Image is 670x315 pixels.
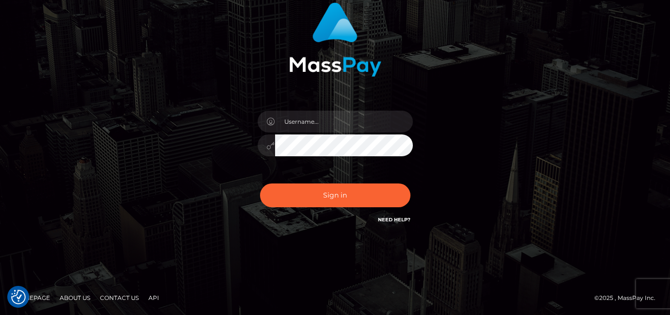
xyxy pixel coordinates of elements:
[378,216,410,223] a: Need Help?
[594,293,663,303] div: © 2025 , MassPay Inc.
[275,111,413,133] input: Username...
[96,290,143,305] a: Contact Us
[56,290,94,305] a: About Us
[11,290,26,304] button: Consent Preferences
[289,2,381,77] img: MassPay Login
[11,290,54,305] a: Homepage
[145,290,163,305] a: API
[260,183,410,207] button: Sign in
[11,290,26,304] img: Revisit consent button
